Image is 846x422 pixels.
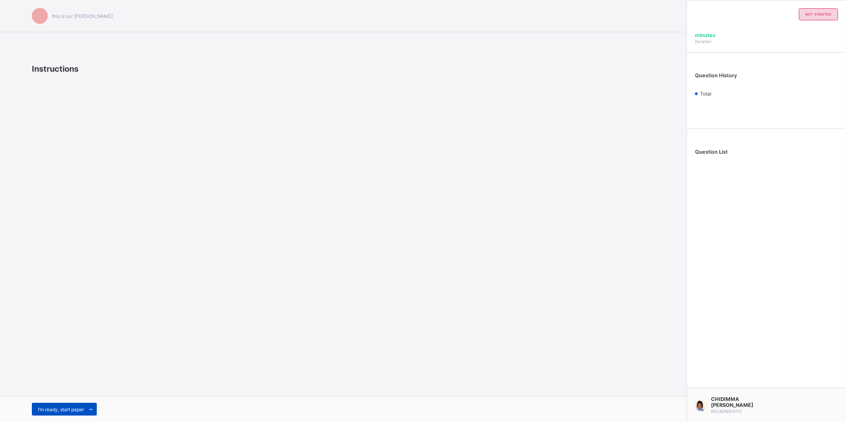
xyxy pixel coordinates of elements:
span: minutes [695,32,715,38]
span: not started [805,12,832,16]
span: Duration [695,39,711,44]
span: this is our [PERSON_NAME] [52,13,113,19]
span: Instructions [32,64,78,74]
span: Total [700,91,711,97]
span: CHIDIMMA [PERSON_NAME] [711,396,781,408]
span: BIS/ADMS/0112 [711,409,742,414]
span: Question History [695,72,737,78]
span: Question List [695,149,728,155]
span: I’m ready, start paper [38,406,84,412]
